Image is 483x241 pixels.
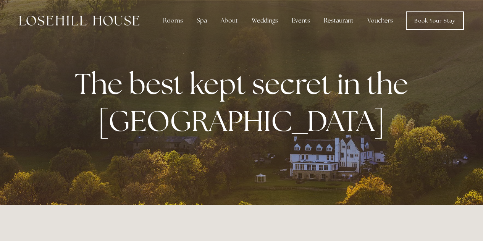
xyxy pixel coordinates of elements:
[191,13,213,28] div: Spa
[246,13,284,28] div: Weddings
[19,16,139,26] img: Losehill House
[75,65,414,140] strong: The best kept secret in the [GEOGRAPHIC_DATA]
[157,13,189,28] div: Rooms
[215,13,244,28] div: About
[286,13,316,28] div: Events
[406,11,464,30] a: Book Your Stay
[361,13,399,28] a: Vouchers
[318,13,360,28] div: Restaurant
